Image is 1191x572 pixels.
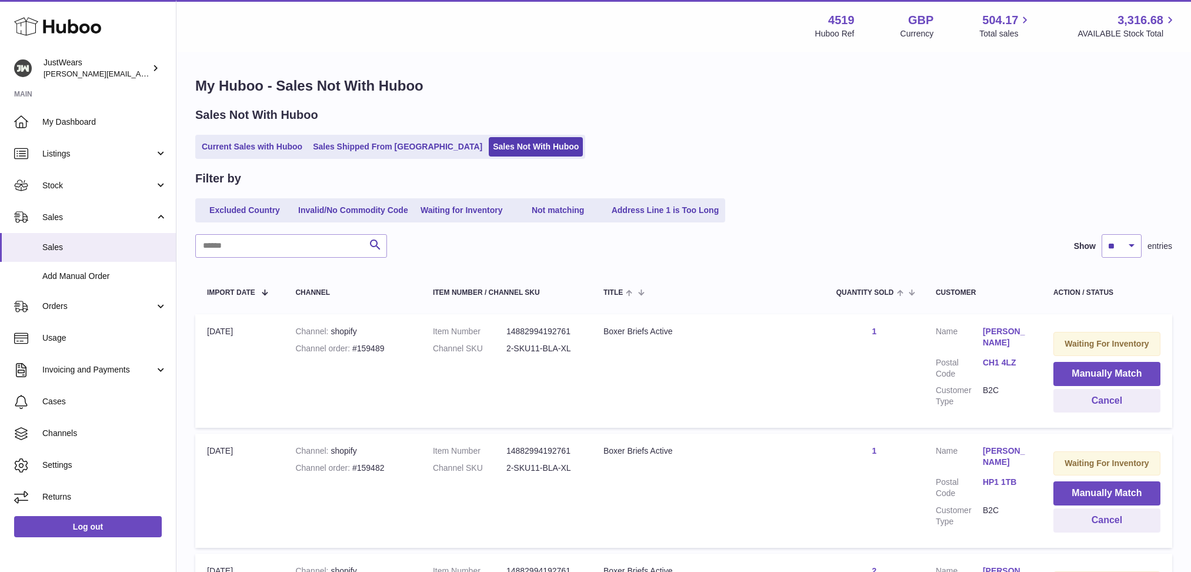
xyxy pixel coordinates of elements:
[983,477,1030,488] a: HP1 1TB
[936,385,983,407] dt: Customer Type
[936,326,983,351] dt: Name
[983,385,1030,407] dd: B2C
[982,12,1018,28] span: 504.17
[195,434,283,547] td: [DATE]
[506,326,580,337] dd: 14882994192761
[295,445,409,457] div: shopify
[815,28,855,39] div: Huboo Ref
[979,28,1032,39] span: Total sales
[309,137,486,157] a: Sales Shipped From [GEOGRAPHIC_DATA]
[295,327,331,336] strong: Channel
[979,12,1032,39] a: 504.17 Total sales
[433,343,506,354] dt: Channel SKU
[295,326,409,337] div: shopify
[42,271,167,282] span: Add Manual Order
[42,396,167,407] span: Cases
[900,28,934,39] div: Currency
[1053,362,1160,386] button: Manually Match
[42,332,167,344] span: Usage
[872,446,876,455] a: 1
[295,343,409,354] div: #159489
[603,289,623,297] span: Title
[415,201,509,220] a: Waiting for Inventory
[42,148,155,159] span: Listings
[195,107,318,123] h2: Sales Not With Huboo
[42,212,155,223] span: Sales
[44,69,236,78] span: [PERSON_NAME][EMAIL_ADDRESS][DOMAIN_NAME]
[1147,241,1172,252] span: entries
[1065,458,1149,468] strong: Waiting For Inventory
[44,57,149,79] div: JustWears
[433,463,506,474] dt: Channel SKU
[195,77,1172,95] h1: My Huboo - Sales Not With Huboo
[1053,481,1160,506] button: Manually Match
[506,343,580,354] dd: 2-SKU11-BLA-XL
[433,326,506,337] dt: Item Number
[608,201,723,220] a: Address Line 1 is Too Long
[1065,339,1149,348] strong: Waiting For Inventory
[207,289,255,297] span: Import date
[42,428,167,439] span: Channels
[936,289,1030,297] div: Customer
[198,201,292,220] a: Excluded Country
[983,505,1030,527] dd: B2C
[489,137,583,157] a: Sales Not With Huboo
[14,516,162,537] a: Log out
[195,314,283,428] td: [DATE]
[936,477,983,499] dt: Postal Code
[295,463,352,473] strong: Channel order
[1053,389,1160,413] button: Cancel
[295,446,331,455] strong: Channel
[195,171,241,187] h2: Filter by
[1117,12,1163,28] span: 3,316.68
[828,12,855,28] strong: 4519
[506,445,580,457] dd: 14882994192761
[433,289,580,297] div: Item Number / Channel SKU
[42,117,167,128] span: My Dashboard
[983,357,1030,368] a: CH1 4LZ
[936,357,983,380] dt: Postal Code
[42,180,155,191] span: Stock
[42,364,155,375] span: Invoicing and Payments
[983,326,1030,348] a: [PERSON_NAME]
[198,137,306,157] a: Current Sales with Huboo
[1077,12,1177,39] a: 3,316.68 AVAILABLE Stock Total
[42,460,167,471] span: Settings
[936,445,983,471] dt: Name
[1074,241,1096,252] label: Show
[511,201,605,220] a: Not matching
[872,327,876,336] a: 1
[294,201,412,220] a: Invalid/No Commodity Code
[603,445,813,457] div: Boxer Briefs Active
[1077,28,1177,39] span: AVAILABLE Stock Total
[908,12,933,28] strong: GBP
[42,301,155,312] span: Orders
[14,59,32,77] img: josh@just-wears.com
[836,289,894,297] span: Quantity Sold
[295,289,409,297] div: Channel
[295,463,409,474] div: #159482
[42,242,167,253] span: Sales
[1053,289,1160,297] div: Action / Status
[1053,508,1160,533] button: Cancel
[433,445,506,457] dt: Item Number
[506,463,580,474] dd: 2-SKU11-BLA-XL
[295,344,352,353] strong: Channel order
[42,491,167,503] span: Returns
[603,326,813,337] div: Boxer Briefs Active
[983,445,1030,468] a: [PERSON_NAME]
[936,505,983,527] dt: Customer Type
